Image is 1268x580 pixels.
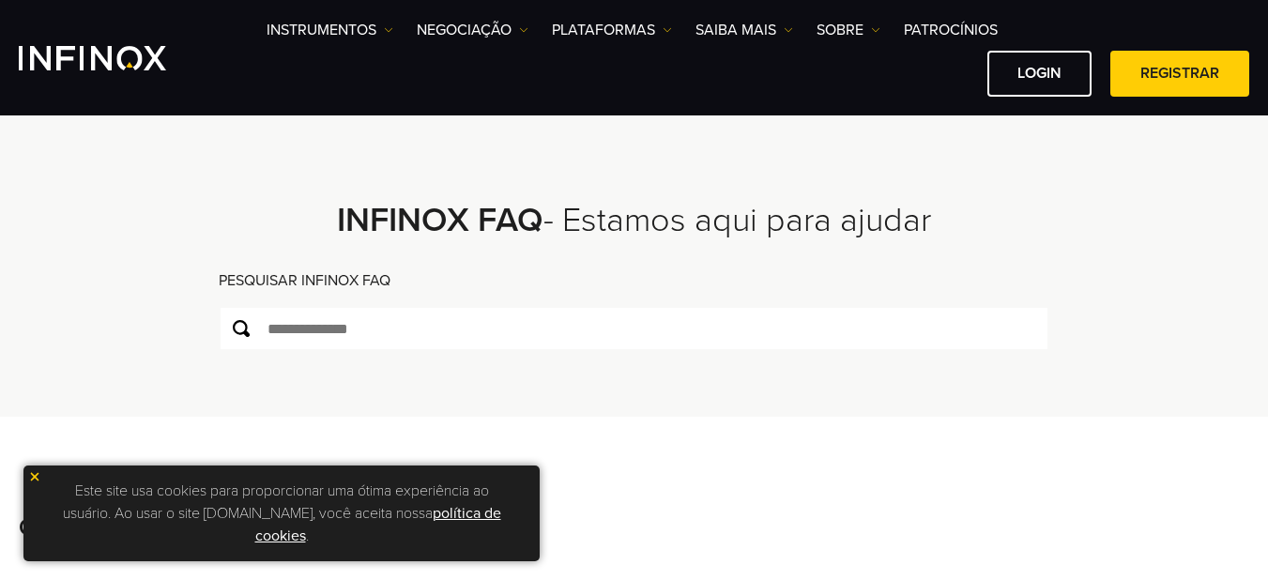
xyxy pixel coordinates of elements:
p: Este site usa cookies para proporcionar uma ótima experiência ao usuário. Ao usar o site [DOMAIN_... [33,475,530,552]
strong: INFINOX FAQ [337,200,543,240]
a: PLATAFORMAS [552,19,672,41]
a: Login [987,51,1092,97]
a: SOBRE [817,19,880,41]
p: Categorias de perguntas frequentes: [19,511,1249,546]
a: Patrocínios [904,19,998,41]
a: Saiba mais [695,19,793,41]
a: INFINOX Logo [19,46,210,70]
img: yellow close icon [28,470,41,483]
a: Instrumentos [267,19,393,41]
div: PESQUISAR INFINOX FAQ [219,269,1049,306]
a: NEGOCIAÇÃO [417,19,528,41]
a: Registrar [1110,51,1249,97]
h2: - Estamos aqui para ajudar [173,200,1095,241]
